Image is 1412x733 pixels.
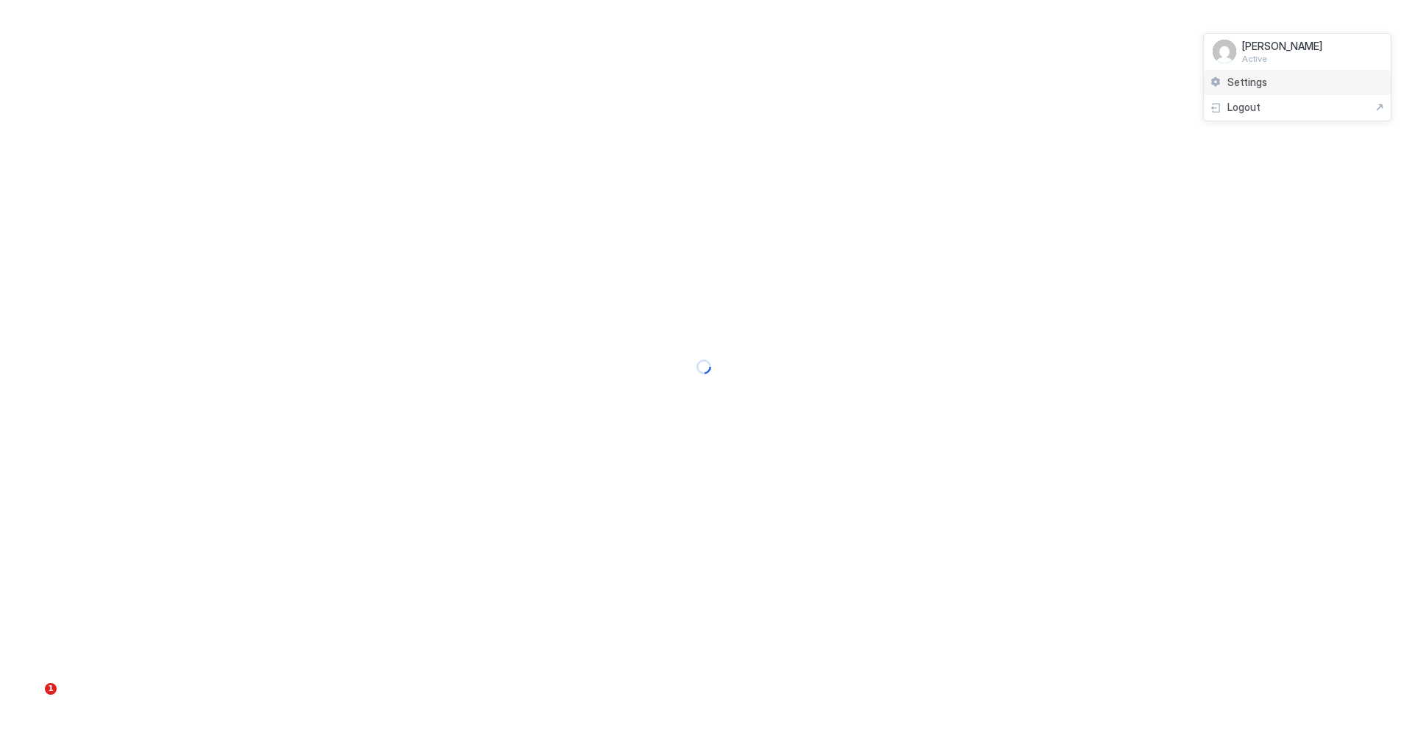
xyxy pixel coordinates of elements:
span: [PERSON_NAME] [1242,40,1322,53]
span: Active [1242,53,1322,64]
span: Logout [1227,101,1261,114]
span: 1 [45,683,57,695]
iframe: Intercom live chat [15,683,50,718]
span: Settings [1227,76,1267,89]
